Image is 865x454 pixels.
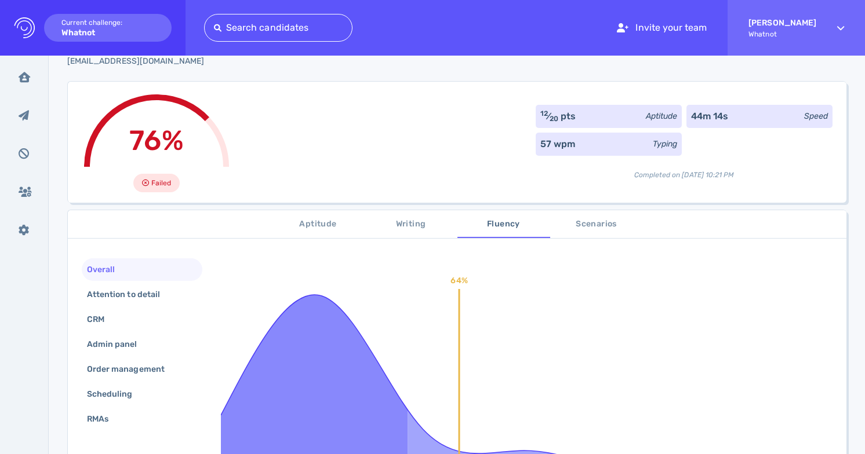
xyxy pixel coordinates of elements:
span: Fluency [464,217,543,232]
div: Order management [85,361,179,378]
span: 76% [129,124,183,157]
sub: 20 [550,115,558,123]
strong: [PERSON_NAME] [748,18,816,28]
sup: 12 [540,109,548,118]
div: Overall [85,261,129,278]
div: Typing [653,138,677,150]
div: Aptitude [646,110,677,122]
div: Completed on [DATE] 10:21 PM [536,160,833,180]
div: Click to copy the email address [67,55,238,67]
div: ⁄ pts [540,109,576,123]
span: Scenarios [557,217,636,232]
span: Failed [151,176,171,190]
div: Scheduling [85,386,147,402]
div: Attention to detail [85,286,174,303]
div: RMAs [85,411,122,427]
div: CRM [85,311,118,328]
span: Aptitude [279,217,358,232]
div: 57 wpm [540,137,575,151]
div: Admin panel [85,336,151,353]
text: 64% [451,276,468,285]
div: 44m 14s [691,109,728,123]
span: Writing [372,217,450,232]
span: Whatnot [748,30,816,38]
div: Speed [804,110,828,122]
